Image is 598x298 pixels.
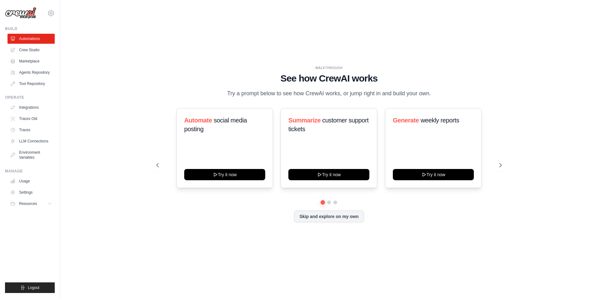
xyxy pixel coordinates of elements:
p: Try a prompt below to see how CrewAI works, or jump right in and build your own. [224,89,434,98]
a: Settings [8,187,55,197]
button: Logout [5,282,55,293]
a: Agents Repository [8,67,55,77]
div: Manage [5,169,55,174]
button: Try it now [288,169,369,180]
div: Operate [5,95,55,100]
button: Resources [8,199,55,209]
a: LLM Connections [8,136,55,146]
a: Environment Variables [8,147,55,162]
span: Summarize [288,117,321,124]
button: Try it now [184,169,265,180]
div: Build [5,26,55,31]
button: Skip and explore on my own [294,211,364,222]
a: Traces [8,125,55,135]
span: customer support tickets [288,117,368,132]
span: Resources [19,201,37,206]
a: Crew Studio [8,45,55,55]
img: Logo [5,7,36,19]
a: Tool Repository [8,79,55,89]
div: WALKTHROUGH [156,66,502,70]
span: Logout [28,285,39,290]
span: social media posting [184,117,247,132]
span: Generate [393,117,419,124]
a: Usage [8,176,55,186]
a: Traces Old [8,114,55,124]
span: weekly reports [420,117,459,124]
a: Integrations [8,102,55,112]
a: Marketplace [8,56,55,66]
a: Automations [8,34,55,44]
button: Try it now [393,169,474,180]
h1: See how CrewAI works [156,73,502,84]
span: Automate [184,117,212,124]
